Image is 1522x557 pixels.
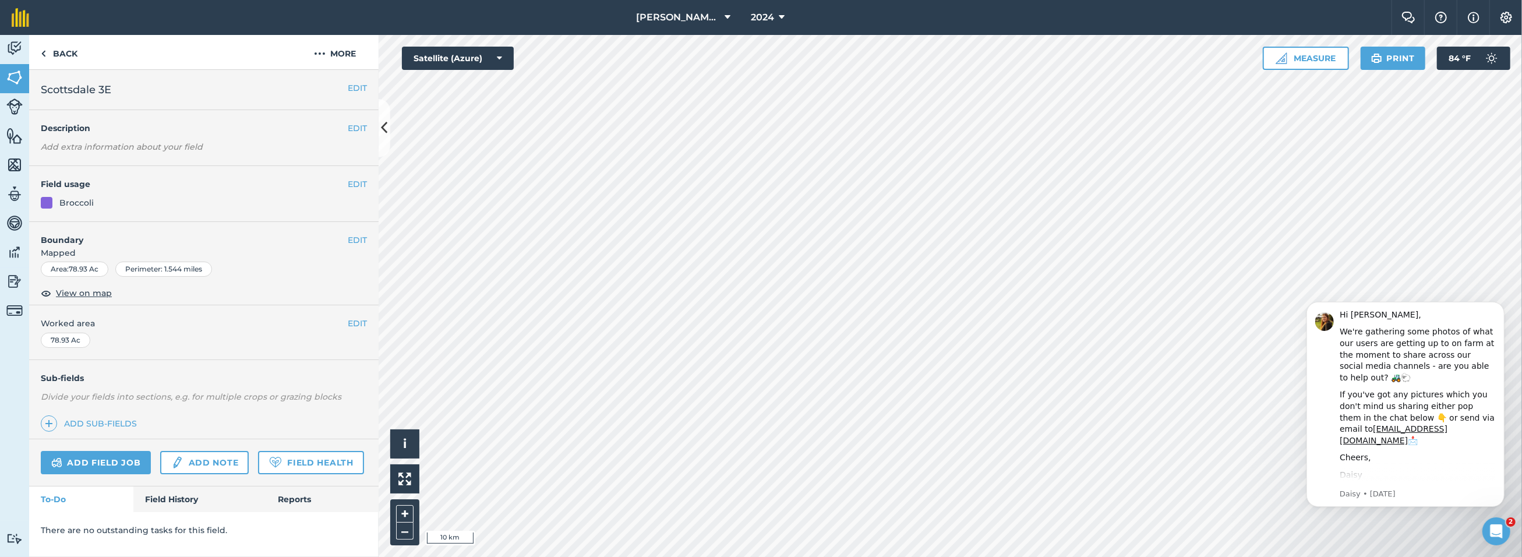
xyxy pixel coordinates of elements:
[348,317,367,330] button: EDIT
[1289,284,1522,526] iframe: Intercom notifications message
[348,178,367,191] button: EDIT
[314,47,326,61] img: svg+xml;base64,PHN2ZyB4bWxucz0iaHR0cDovL3d3dy53My5vcmcvMjAwMC9zdmciIHdpZHRoPSIyMCIgaGVpZ2h0PSIyNC...
[12,8,29,27] img: fieldmargin Logo
[29,372,379,385] h4: Sub-fields
[29,222,348,246] h4: Boundary
[1434,12,1448,23] img: A question mark icon
[6,244,23,261] img: svg+xml;base64,PD94bWwgdmVyc2lvbj0iMS4wIiBlbmNvZGluZz0idXRmLTgiPz4KPCEtLSBHZW5lcmF0b3I6IEFkb2JlIE...
[41,392,341,402] em: Divide your fields into sections, e.g. for multiple crops or grazing blocks
[258,451,363,474] a: Field Health
[6,40,23,57] img: svg+xml;base64,PD94bWwgdmVyc2lvbj0iMS4wIiBlbmNvZGluZz0idXRmLTgiPz4KPCEtLSBHZW5lcmF0b3I6IEFkb2JlIE...
[1401,12,1415,23] img: Two speech bubbles overlapping with the left bubble in the forefront
[41,415,142,432] a: Add sub-fields
[41,262,108,277] div: Area : 78.93 Ac
[6,185,23,203] img: svg+xml;base64,PD94bWwgdmVyc2lvbj0iMS4wIiBlbmNvZGluZz0idXRmLTgiPz4KPCEtLSBHZW5lcmF0b3I6IEFkb2JlIE...
[348,122,367,135] button: EDIT
[1361,47,1426,70] button: Print
[133,487,266,512] a: Field History
[348,82,367,94] button: EDIT
[396,523,414,540] button: –
[1482,517,1510,545] iframe: Intercom live chat
[1480,47,1503,70] img: svg+xml;base64,PD94bWwgdmVyc2lvbj0iMS4wIiBlbmNvZGluZz0idXRmLTgiPz4KPCEtLSBHZW5lcmF0b3I6IEFkb2JlIE...
[41,451,151,474] a: Add field job
[1371,51,1382,65] img: svg+xml;base64,PHN2ZyB4bWxucz0iaHR0cDovL3d3dy53My5vcmcvMjAwMC9zdmciIHdpZHRoPSIxOSIgaGVpZ2h0PSIyNC...
[6,127,23,144] img: svg+xml;base64,PHN2ZyB4bWxucz0iaHR0cDovL3d3dy53My5vcmcvMjAwMC9zdmciIHdpZHRoPSI1NiIgaGVpZ2h0PSI2MC...
[1437,47,1510,70] button: 84 °F
[171,456,183,470] img: svg+xml;base64,PD94bWwgdmVyc2lvbj0iMS4wIiBlbmNvZGluZz0idXRmLTgiPz4KPCEtLSBHZW5lcmF0b3I6IEFkb2JlIE...
[402,47,514,70] button: Satellite (Azure)
[29,246,379,259] span: Mapped
[1449,47,1471,70] span: 84 ° F
[1499,12,1513,23] img: A cog icon
[115,262,212,277] div: Perimeter : 1.544 miles
[6,98,23,115] img: svg+xml;base64,PD94bWwgdmVyc2lvbj0iMS4wIiBlbmNvZGluZz0idXRmLTgiPz4KPCEtLSBHZW5lcmF0b3I6IEFkb2JlIE...
[1468,10,1479,24] img: svg+xml;base64,PHN2ZyB4bWxucz0iaHR0cDovL3d3dy53My5vcmcvMjAwMC9zdmciIHdpZHRoPSIxNyIgaGVpZ2h0PSIxNy...
[45,417,53,431] img: svg+xml;base64,PHN2ZyB4bWxucz0iaHR0cDovL3d3dy53My5vcmcvMjAwMC9zdmciIHdpZHRoPSIxNCIgaGVpZ2h0PSIyNC...
[56,287,112,299] span: View on map
[398,473,411,485] img: Four arrows, one pointing top left, one top right, one bottom right and the last bottom left
[41,524,367,537] p: There are no outstanding tasks for this field.
[390,429,419,459] button: i
[403,436,407,451] span: i
[6,533,23,544] img: svg+xml;base64,PD94bWwgdmVyc2lvbj0iMS4wIiBlbmNvZGluZz0idXRmLTgiPz4KPCEtLSBHZW5lcmF0b3I6IEFkb2JlIE...
[6,214,23,232] img: svg+xml;base64,PD94bWwgdmVyc2lvbj0iMS4wIiBlbmNvZGluZz0idXRmLTgiPz4KPCEtLSBHZW5lcmF0b3I6IEFkb2JlIE...
[6,273,23,290] img: svg+xml;base64,PD94bWwgdmVyc2lvbj0iMS4wIiBlbmNvZGluZz0idXRmLTgiPz4KPCEtLSBHZW5lcmF0b3I6IEFkb2JlIE...
[266,487,379,512] a: Reports
[41,317,367,330] span: Worked area
[6,302,23,319] img: svg+xml;base64,PD94bWwgdmVyc2lvbj0iMS4wIiBlbmNvZGluZz0idXRmLTgiPz4KPCEtLSBHZW5lcmF0b3I6IEFkb2JlIE...
[1506,517,1516,527] span: 2
[41,142,203,152] em: Add extra information about your field
[6,156,23,174] img: svg+xml;base64,PHN2ZyB4bWxucz0iaHR0cDovL3d3dy53My5vcmcvMjAwMC9zdmciIHdpZHRoPSI1NiIgaGVpZ2h0PSI2MC...
[396,505,414,523] button: +
[59,196,94,209] div: Broccoli
[41,333,90,348] div: 78.93 Ac
[751,10,774,24] span: 2024
[6,69,23,86] img: svg+xml;base64,PHN2ZyB4bWxucz0iaHR0cDovL3d3dy53My5vcmcvMjAwMC9zdmciIHdpZHRoPSI1NiIgaGVpZ2h0PSI2MC...
[51,456,62,470] img: svg+xml;base64,PD94bWwgdmVyc2lvbj0iMS4wIiBlbmNvZGluZz0idXRmLTgiPz4KPCEtLSBHZW5lcmF0b3I6IEFkb2JlIE...
[29,487,133,512] a: To-Do
[41,178,348,191] h4: Field usage
[636,10,720,24] span: [PERSON_NAME] Farming Company
[160,451,249,474] a: Add note
[348,234,367,246] button: EDIT
[1263,47,1349,70] button: Measure
[41,122,367,135] h4: Description
[41,47,46,61] img: svg+xml;base64,PHN2ZyB4bWxucz0iaHR0cDovL3d3dy53My5vcmcvMjAwMC9zdmciIHdpZHRoPSI5IiBoZWlnaHQ9IjI0Ii...
[1276,52,1287,64] img: Ruler icon
[41,286,112,300] button: View on map
[29,35,89,69] a: Back
[41,82,111,98] span: Scottsdale 3E
[291,35,379,69] button: More
[41,286,51,300] img: svg+xml;base64,PHN2ZyB4bWxucz0iaHR0cDovL3d3dy53My5vcmcvMjAwMC9zdmciIHdpZHRoPSIxOCIgaGVpZ2h0PSIyNC...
